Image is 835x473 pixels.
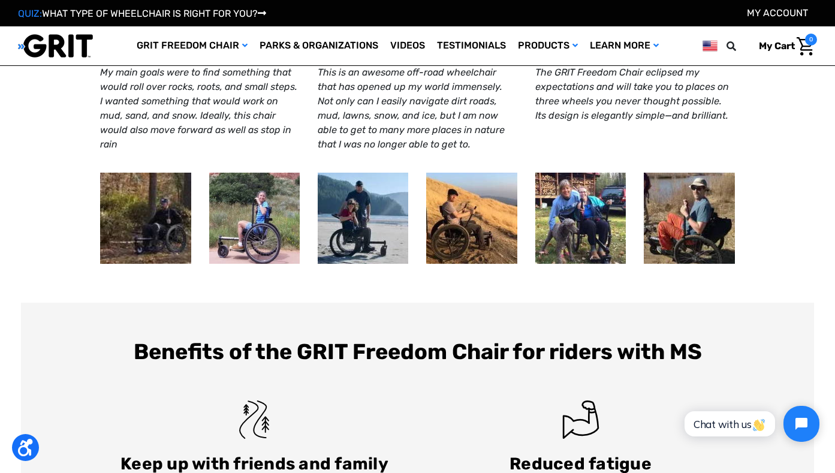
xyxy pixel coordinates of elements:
a: QUIZ:WHAT TYPE OF WHEELCHAIR IS RIGHT FOR YOU? [18,8,266,19]
a: Learn More [584,26,665,65]
em: My main goals were to find something that would roll over rocks, roots, and small steps. I wanted... [100,67,297,150]
em: This is an awesome off-road wheelchair that has opened up my world immensely. Not only can I easi... [318,67,505,150]
a: Products [512,26,584,65]
a: Parks & Organizations [254,26,384,65]
span: My Cart [759,40,795,52]
span: 0 [805,34,817,46]
img: Cart [797,37,814,56]
a: Cart with 0 items [750,34,817,59]
input: Search [732,34,750,59]
iframe: Tidio Chat [671,396,830,452]
img: us.png [703,38,718,53]
a: Testimonials [431,26,512,65]
h2: Benefits of the GRIT Freedom Chair for riders with MS [100,339,734,364]
a: Account [747,7,808,19]
em: The GRIT Freedom Chair eclipsed my expectations and will take you to places on three wheels you n... [535,67,729,121]
a: Videos [384,26,431,65]
input: Submit [290,282,345,305]
a: GRIT Freedom Chair [131,26,254,65]
img: GRIT All-Terrain Wheelchair and Mobility Equipment [18,34,93,58]
span: QUIZ: [18,8,42,19]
